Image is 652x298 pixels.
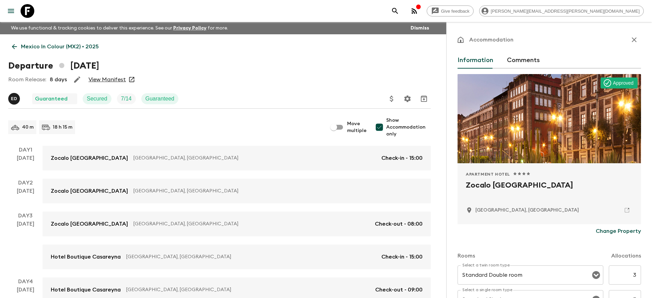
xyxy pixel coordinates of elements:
span: Show Accommodation only [386,117,431,138]
a: Zocalo [GEOGRAPHIC_DATA][GEOGRAPHIC_DATA], [GEOGRAPHIC_DATA] [43,179,431,203]
p: Day 2 [8,179,43,187]
p: Rooms [458,252,475,260]
p: Day 1 [8,146,43,154]
span: Give feedback [437,9,473,14]
p: Accommodation [469,36,513,44]
p: Zocalo [GEOGRAPHIC_DATA] [51,154,128,162]
button: Information [458,52,493,69]
div: Trip Fill [117,93,136,104]
span: Apartment Hotel [466,171,510,177]
div: [DATE] [17,220,34,269]
p: We use functional & tracking cookies to deliver this experience. See our for more. [8,22,231,34]
div: [DATE] [17,187,34,203]
p: Day 4 [8,277,43,286]
span: Ernesto Deciga Alcàntara [8,95,21,100]
p: Guaranteed [35,95,68,103]
p: [GEOGRAPHIC_DATA], [GEOGRAPHIC_DATA] [133,220,369,227]
a: Privacy Policy [173,26,206,31]
button: search adventures [388,4,402,18]
a: Zocalo [GEOGRAPHIC_DATA][GEOGRAPHIC_DATA], [GEOGRAPHIC_DATA]Check-out - 08:00 [43,212,431,236]
p: 8 days [50,75,67,84]
div: [DATE] [17,154,34,170]
p: Change Property [596,227,641,235]
div: [PERSON_NAME][EMAIL_ADDRESS][PERSON_NAME][DOMAIN_NAME] [479,5,644,16]
button: ED [8,93,21,105]
label: Select a single room type [462,287,512,293]
a: Mexico In Colour (MX2) • 2025 [8,40,103,53]
p: Day 3 [8,212,43,220]
button: Update Price, Early Bird Discount and Costs [385,92,399,106]
p: Check-out - 08:00 [375,220,423,228]
p: [GEOGRAPHIC_DATA], [GEOGRAPHIC_DATA] [133,188,417,194]
button: Dismiss [409,23,431,33]
button: Comments [507,52,540,69]
p: Mexico In Colour (MX2) • 2025 [21,43,99,51]
p: Zocalo [GEOGRAPHIC_DATA] [51,187,128,195]
button: Open [591,270,601,280]
p: Secured [87,95,107,103]
a: Give feedback [427,5,474,16]
h1: Departure [DATE] [8,59,99,73]
p: Check-in - 15:00 [381,154,423,162]
p: [GEOGRAPHIC_DATA], [GEOGRAPHIC_DATA] [126,253,376,260]
button: Archive (Completed, Cancelled or Unsynced Departures only) [417,92,431,106]
label: Select a twin room type [462,262,510,268]
a: Zocalo [GEOGRAPHIC_DATA][GEOGRAPHIC_DATA], [GEOGRAPHIC_DATA]Check-in - 15:00 [43,146,431,170]
p: Hotel Boutique Casareyna [51,286,121,294]
h2: Zocalo [GEOGRAPHIC_DATA] [466,180,633,202]
p: Guaranteed [145,95,175,103]
p: Check-out - 09:00 [375,286,423,294]
a: View Manifest [88,76,126,83]
button: Change Property [596,224,641,238]
p: Approved [613,80,633,86]
p: Hotel Boutique Casareyna [51,253,121,261]
p: E D [11,96,17,102]
span: Move multiple [347,120,367,134]
button: Settings [401,92,414,106]
div: Secured [83,93,111,104]
p: 18 h 15 m [53,124,72,131]
p: Check-in - 15:00 [381,253,423,261]
div: Photo of Zocalo Central Mexico City [458,74,641,163]
p: Room Release: [8,75,46,84]
button: menu [4,4,18,18]
a: Hotel Boutique Casareyna[GEOGRAPHIC_DATA], [GEOGRAPHIC_DATA]Check-in - 15:00 [43,245,431,269]
p: 7 / 14 [121,95,132,103]
p: Zocalo [GEOGRAPHIC_DATA] [51,220,128,228]
p: [GEOGRAPHIC_DATA], [GEOGRAPHIC_DATA] [133,155,376,162]
span: [PERSON_NAME][EMAIL_ADDRESS][PERSON_NAME][DOMAIN_NAME] [487,9,643,14]
p: [GEOGRAPHIC_DATA], [GEOGRAPHIC_DATA] [126,286,370,293]
p: Mexico City, Mexico [475,207,579,214]
p: Allocations [611,252,641,260]
p: 40 m [22,124,34,131]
